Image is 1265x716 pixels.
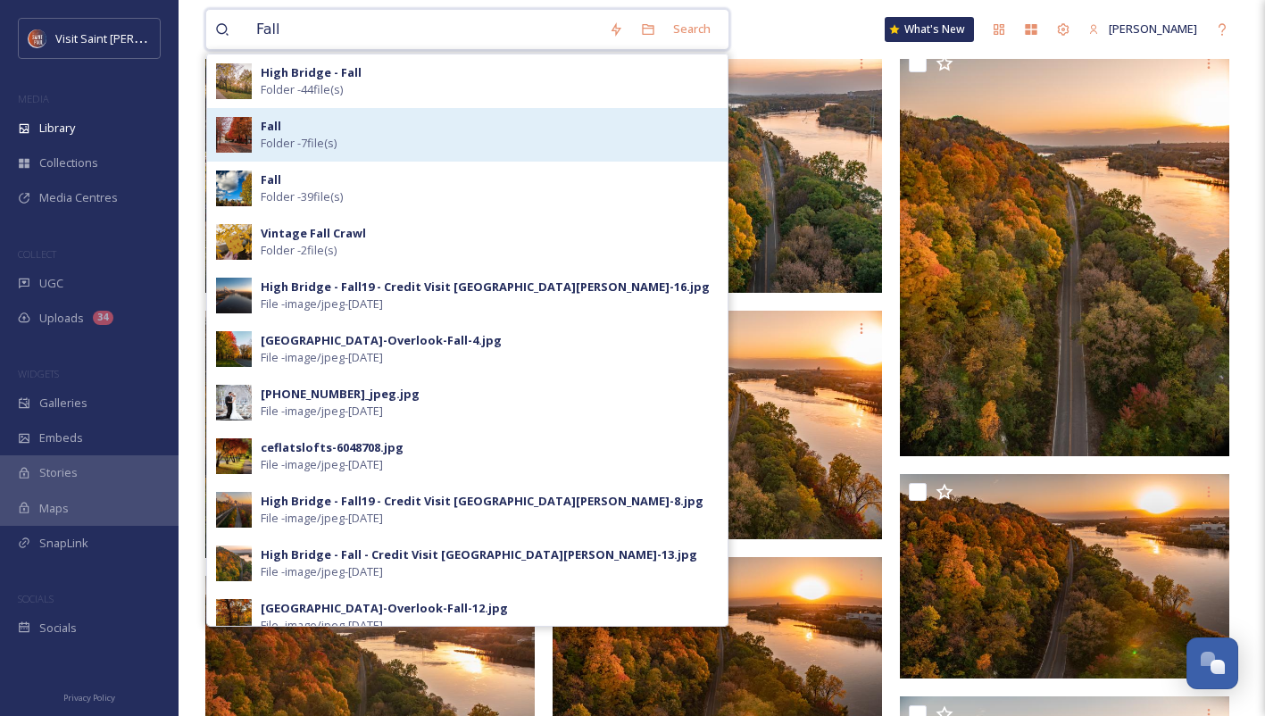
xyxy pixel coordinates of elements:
[900,474,1229,679] img: High Bridge - Fall - Credit Visit Saint Paul-9.jpg
[261,81,343,98] span: Folder - 44 file(s)
[216,492,252,528] img: 52ccb0ac-2e9c-4adc-b693-ac8f51e944f5.jpg
[216,63,252,99] img: 9b55e650-49d0-4a05-9d48-c23f3bcfc543.jpg
[39,429,83,446] span: Embeds
[216,171,252,206] img: 5707ffb5-3945-4c80-97c1-cdf7d8a2d294.jpg
[664,12,720,46] div: Search
[18,367,59,380] span: WIDGETS
[39,120,75,137] span: Library
[261,617,383,634] span: File - image/jpeg - [DATE]
[1186,637,1238,689] button: Open Chat
[216,385,252,420] img: a26a59b3-3cb8-4686-8495-db7b66756d82.jpg
[216,117,252,153] img: 88e6d7a1-fd05-48da-9365-ae5ea3ed39b0.jpg
[39,535,88,552] span: SnapLink
[261,493,703,510] div: High Bridge - Fall19 - Credit Visit [GEOGRAPHIC_DATA][PERSON_NAME]-8.jpg
[63,686,115,707] a: Privacy Policy
[39,275,63,292] span: UGC
[39,464,78,481] span: Stories
[63,692,115,704] span: Privacy Policy
[261,242,337,259] span: Folder - 2 file(s)
[247,10,600,49] input: Search your library
[216,224,252,260] img: 574decdb-4f60-4f02-a8fa-bfdc0d66d3be.jpg
[261,64,362,80] strong: High Bridge - Fall
[216,599,252,635] img: bfd41c6d-21eb-4b6d-849f-f36d261246ed.jpg
[261,118,281,134] strong: Fall
[55,29,198,46] span: Visit Saint [PERSON_NAME]
[39,189,118,206] span: Media Centres
[261,135,337,152] span: Folder - 7 file(s)
[1079,12,1206,46] a: [PERSON_NAME]
[39,620,77,637] span: Socials
[900,46,1229,456] img: High Bridge - Fall - Credit Visit Saint Paul-12.jpg
[39,500,69,517] span: Maps
[261,296,383,312] span: File - image/jpeg - [DATE]
[216,438,252,474] img: 361f1a34-dca3-4b01-809d-dfcc7c14301f.jpg
[261,279,710,296] div: High Bridge - Fall19 - Credit Visit [GEOGRAPHIC_DATA][PERSON_NAME]-16.jpg
[39,310,84,327] span: Uploads
[261,171,281,187] strong: Fall
[1109,21,1197,37] span: [PERSON_NAME]
[39,395,87,412] span: Galleries
[18,592,54,605] span: SOCIALS
[93,311,113,325] div: 34
[261,510,383,527] span: File - image/jpeg - [DATE]
[261,386,420,403] div: [PHONE_NUMBER]_jpeg.jpg
[885,17,974,42] a: What's New
[205,311,535,558] img: High Bridge - Fall - Credit Visit Saint Paul-11.jpg
[205,46,535,293] img: High Bridge - Fall - Credit Visit Saint Paul-14.jpg
[261,546,697,563] div: High Bridge - Fall - Credit Visit [GEOGRAPHIC_DATA][PERSON_NAME]-13.jpg
[261,403,383,420] span: File - image/jpeg - [DATE]
[39,154,98,171] span: Collections
[29,29,46,47] img: Visit%20Saint%20Paul%20Updated%20Profile%20Image.jpg
[216,331,252,367] img: ff33f290-fb4b-40d1-80de-7384bc2f6fe4.jpg
[18,247,56,261] span: COLLECT
[261,439,404,456] div: ceflatslofts-6048708.jpg
[261,349,383,366] span: File - image/jpeg - [DATE]
[261,332,502,349] div: [GEOGRAPHIC_DATA]-Overlook-Fall-4.jpg
[18,92,49,105] span: MEDIA
[261,456,383,473] span: File - image/jpeg - [DATE]
[261,225,366,241] strong: Vintage Fall Crawl
[216,278,252,313] img: ddd79251-972e-4701-9a08-5c6d9eb2d59b.jpg
[261,600,508,617] div: [GEOGRAPHIC_DATA]-Overlook-Fall-12.jpg
[261,188,343,205] span: Folder - 39 file(s)
[261,563,383,580] span: File - image/jpeg - [DATE]
[216,545,252,581] img: afe34723-679b-46eb-b61b-56a77af9fa22.jpg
